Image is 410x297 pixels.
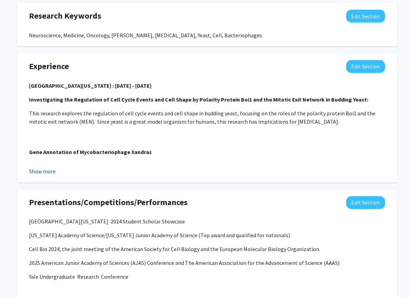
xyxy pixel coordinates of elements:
[346,60,385,73] button: Edit Experience
[29,82,151,89] strong: [GEOGRAPHIC_DATA][US_STATE] : [DATE] - [DATE]
[29,259,385,267] p: 2025 American Junior Academy of Sciences (AJAS) Conference and The American Association for the A...
[29,167,56,175] button: Show more
[346,10,385,22] button: Edit Research Keywords
[29,231,385,239] p: [US_STATE] Academy of Science/[US_STATE] Junior Academy of Science (Top award and qualified for n...
[29,217,385,226] p: [GEOGRAPHIC_DATA][US_STATE] 2024 Student Scholar Showcase
[29,10,101,22] span: Research Keywords
[29,162,66,169] strong: [DATE] - [DATE]
[346,196,385,209] button: Edit Presentations/Competitions/Performances
[29,96,368,103] strong: Investigating the Regulation of Cell Cycle Events and Cell Shape by Polarity Protein Boi1 and the...
[5,266,29,292] iframe: Chat
[29,148,152,155] strong: Gene Annotation of Mycobacteriophage Xandras
[29,196,188,209] span: Presentations/Competitions/Performances
[29,31,385,39] div: Neuroscience, Medicine, Oncology, [PERSON_NAME], [MEDICAL_DATA], Yeast, Cell, Bacteriophages
[29,60,69,73] span: Experience
[29,272,385,281] p: Yale Undergraduate Research Conference
[29,245,385,253] p: Cell Bio 2024, the joint meeting of the American Society for Cell Biology and the European Molecu...
[29,109,385,126] p: This research explores the regulation of cell cycle events and cell shape in budding yeast, focus...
